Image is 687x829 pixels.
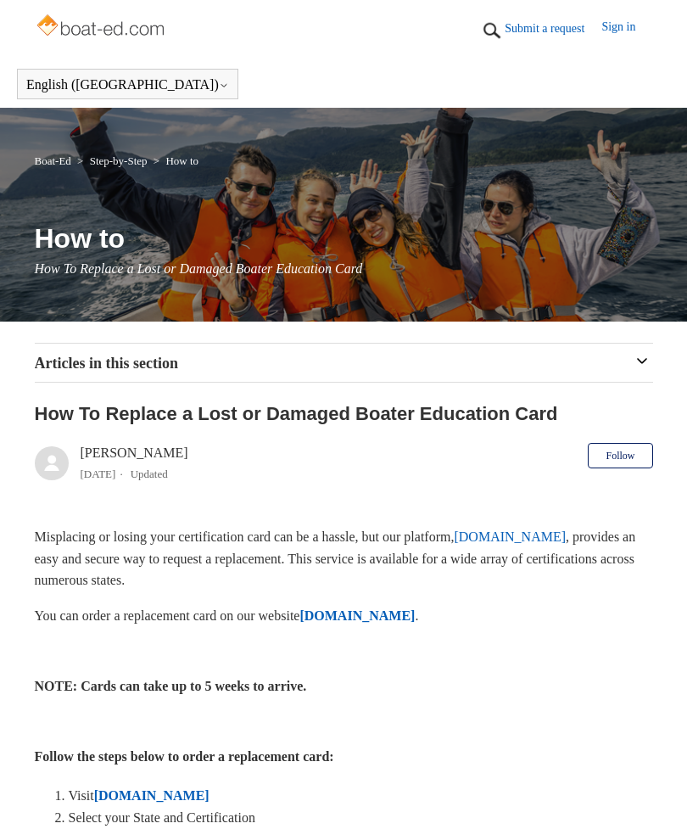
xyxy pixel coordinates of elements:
a: Step-by-Step [90,154,148,167]
span: Articles in this section [35,355,178,372]
span: . [415,608,418,623]
a: [DOMAIN_NAME] [94,788,209,803]
img: 01HZPCYTXV3JW8MJV9VD7EMK0H [479,18,505,43]
span: You can order a replacement card on our website [35,608,300,623]
div: Chat Support [578,772,675,816]
strong: Follow the steps below to order a replacement card: [35,749,334,764]
a: [DOMAIN_NAME] [299,608,415,623]
span: Select your State and Certification [69,810,255,825]
a: Boat-Ed [35,154,71,167]
div: [PERSON_NAME] [81,443,188,484]
li: How to [150,154,198,167]
li: Updated [131,468,168,480]
time: 04/08/2025, 09:48 [81,468,116,480]
button: English ([GEOGRAPHIC_DATA]) [26,77,229,92]
img: Boat-Ed Help Center home page [35,10,170,44]
a: [DOMAIN_NAME] [454,529,566,544]
a: Submit a request [505,20,601,37]
a: How to [165,154,198,167]
span: Visit [69,788,94,803]
span: How To Replace a Lost or Damaged Boater Education Card [35,261,363,276]
li: Boat-Ed [35,154,75,167]
strong: NOTE: Cards can take up to 5 weeks to arrive. [35,679,307,693]
h2: How To Replace a Lost or Damaged Boater Education Card [35,400,653,428]
li: Step-by-Step [74,154,150,167]
button: Follow Article [588,443,652,468]
a: Sign in [601,18,652,43]
h1: How to [35,218,653,259]
p: Misplacing or losing your certification card can be a hassle, but our platform, , provides an eas... [35,526,653,591]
